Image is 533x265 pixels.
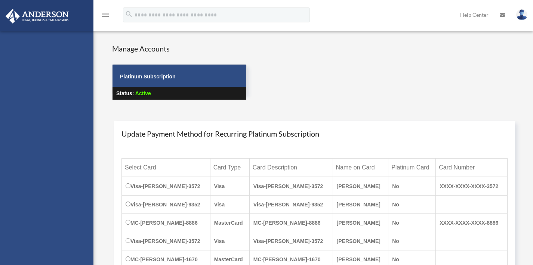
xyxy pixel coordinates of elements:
td: XXXX-XXXX-XXXX-8886 [436,213,507,232]
td: [PERSON_NAME] [333,195,388,213]
th: Name on Card [333,158,388,177]
td: Visa-[PERSON_NAME]-3572 [122,177,210,196]
th: Select Card [122,158,210,177]
th: Platinum Card [388,158,436,177]
td: Visa-[PERSON_NAME]-3572 [249,177,333,196]
a: menu [101,13,110,19]
td: MC-[PERSON_NAME]-8886 [249,213,333,232]
td: Visa-[PERSON_NAME]-9352 [249,195,333,213]
i: menu [101,10,110,19]
td: Visa-[PERSON_NAME]-9352 [122,195,210,213]
td: No [388,177,436,196]
td: [PERSON_NAME] [333,213,388,232]
img: Anderson Advisors Platinum Portal [3,9,71,24]
h4: Manage Accounts [112,43,247,54]
strong: Platinum Subscription [120,74,176,79]
span: Active [135,90,151,96]
strong: Status: [116,90,134,96]
td: MC-[PERSON_NAME]-8886 [122,213,210,232]
td: Visa-[PERSON_NAME]-3572 [249,232,333,250]
td: No [388,232,436,250]
td: Visa-[PERSON_NAME]-3572 [122,232,210,250]
td: [PERSON_NAME] [333,232,388,250]
td: MasterCard [210,213,249,232]
td: Visa [210,232,249,250]
th: Card Type [210,158,249,177]
i: search [125,10,133,18]
td: XXXX-XXXX-XXXX-3572 [436,177,507,196]
td: Visa [210,195,249,213]
th: Card Number [436,158,507,177]
td: Visa [210,177,249,196]
td: No [388,213,436,232]
th: Card Description [249,158,333,177]
img: User Pic [516,9,527,20]
h4: Update Payment Method for Recurring Platinum Subscription [121,128,508,139]
td: No [388,195,436,213]
td: [PERSON_NAME] [333,177,388,196]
